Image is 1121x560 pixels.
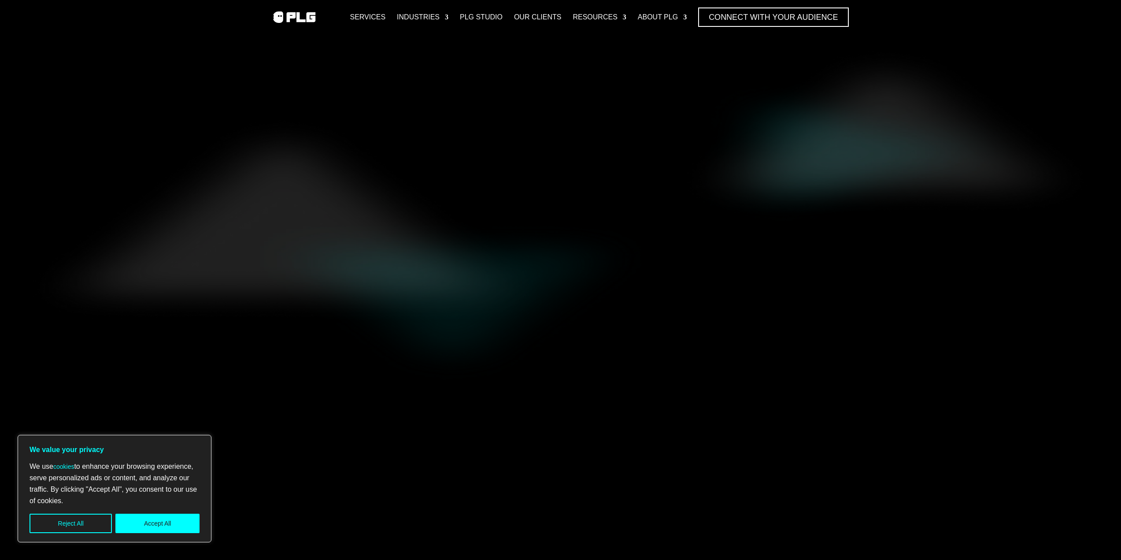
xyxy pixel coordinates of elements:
a: Resources [573,7,626,27]
a: Industries [397,7,448,27]
button: Accept All [115,514,200,533]
a: Our Clients [514,7,562,27]
div: We value your privacy [18,435,211,542]
p: We value your privacy [30,444,200,456]
button: Reject All [30,514,112,533]
p: We use to enhance your browsing experience, serve personalized ads or content, and analyze our tr... [30,461,200,507]
a: Services [350,7,385,27]
a: Connect with Your Audience [698,7,848,27]
a: cookies [53,463,74,470]
a: About PLG [638,7,687,27]
a: PLG Studio [460,7,503,27]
